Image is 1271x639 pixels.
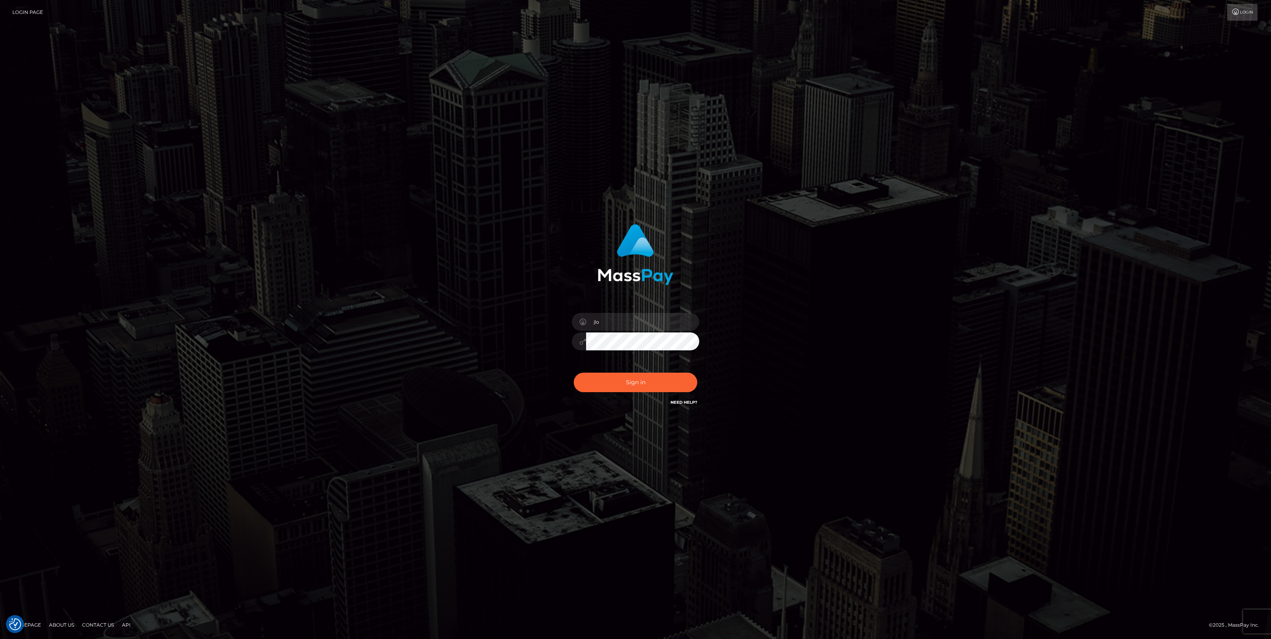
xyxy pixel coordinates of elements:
[12,4,43,21] a: Login Page
[9,618,21,630] button: Consent Preferences
[574,373,697,392] button: Sign in
[1209,621,1265,629] div: © 2025 , MassPay Inc.
[586,313,699,331] input: Username...
[598,224,673,285] img: MassPay Login
[1227,4,1257,21] a: Login
[9,618,21,630] img: Revisit consent button
[119,619,134,631] a: API
[9,619,44,631] a: Homepage
[671,400,697,405] a: Need Help?
[79,619,117,631] a: Contact Us
[46,619,77,631] a: About Us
